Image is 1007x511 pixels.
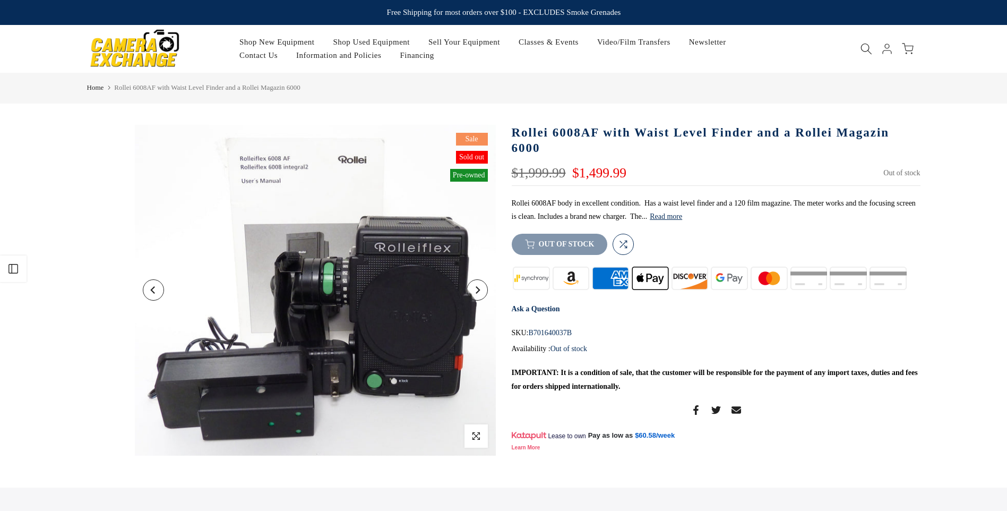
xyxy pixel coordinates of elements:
[691,404,701,416] a: Share on Facebook
[419,36,509,49] a: Sell Your Equipment
[670,266,710,292] img: discover
[512,342,920,355] div: Availability :
[512,125,920,156] h1: Rollei 6008AF with Waist Level Finder and a Rollei Magazin 6000
[789,266,829,292] img: paypal
[711,404,721,416] a: Share on Twitter
[630,266,670,292] img: apple pay
[512,326,920,339] div: SKU:
[591,266,631,292] img: american express
[551,266,591,292] img: amazon payments
[528,326,572,339] span: B701640037B
[550,345,587,353] span: Out of stock
[324,36,419,49] a: Shop Used Equipment
[512,369,918,390] strong: IMPORTANT: It is a condition of sale, that the customer will be responsible for the payment of an...
[731,404,741,416] a: Share on Email
[883,169,920,177] span: Out of stock
[710,266,750,292] img: google pay
[512,305,560,313] a: Ask a Question
[650,212,682,222] button: Read more
[588,36,679,49] a: Video/Film Transfers
[391,49,444,62] a: Financing
[572,166,626,180] ins: $1,499.99
[512,165,566,181] del: $1,999.99
[114,83,300,91] span: Rollei 6008AF with Waist Level Finder and a Rollei Magazin 6000
[135,125,496,456] img: Rollei 6008AF with Waist Level Finder and a Rollei Magazin 6000 Medium Format Equipment - Medium ...
[679,36,735,49] a: Newsletter
[87,82,104,93] a: Home
[868,266,908,292] img: visa
[635,431,675,440] a: $60.58/week
[512,266,552,292] img: synchrony
[230,49,287,62] a: Contact Us
[287,49,391,62] a: Information and Policies
[588,431,633,440] span: Pay as low as
[386,8,621,16] strong: Free Shipping for most orders over $100 - EXCLUDES Smoke Grenades
[143,279,164,301] button: Previous
[749,266,789,292] img: master
[509,36,588,49] a: Classes & Events
[829,266,868,292] img: shopify pay
[467,279,488,301] button: Next
[230,36,324,49] a: Shop New Equipment
[512,445,540,450] a: Learn More
[548,432,586,440] span: Lease to own
[512,197,920,223] p: Rollei 6008AF body in excellent condition. Has a waist level finder and a 120 film magazine. The ...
